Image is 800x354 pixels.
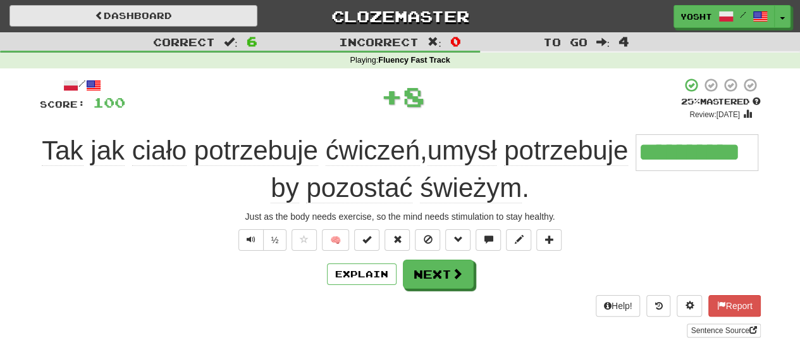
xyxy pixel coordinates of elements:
[708,295,760,317] button: Report
[40,77,125,93] div: /
[276,5,524,27] a: Clozemaster
[292,229,317,251] button: Favorite sentence (alt+f)
[689,110,740,119] small: Review: [DATE]
[90,136,125,166] span: jak
[536,229,562,251] button: Add to collection (alt+a)
[40,99,85,110] span: Score:
[596,37,610,47] span: :
[42,136,83,166] span: Tak
[740,10,746,19] span: /
[476,229,501,251] button: Discuss sentence (alt+u)
[327,263,397,285] button: Explain
[238,229,264,251] button: Play sentence audio (ctl+space)
[224,37,238,47] span: :
[354,229,379,251] button: Set this sentence to 100% Mastered (alt+m)
[194,136,318,166] span: potrzebuje
[385,229,410,251] button: Reset to 0% Mastered (alt+r)
[132,136,187,166] span: ciało
[40,210,761,223] div: Just as the body needs exercise, so the mind needs stimulation to stay healthy.
[445,229,471,251] button: Grammar (alt+g)
[681,96,700,106] span: 25 %
[263,229,287,251] button: ½
[596,295,641,317] button: Help!
[687,324,760,338] a: Sentence Source
[543,35,587,48] span: To go
[378,56,450,65] strong: Fluency Fast Track
[646,295,670,317] button: Round history (alt+y)
[236,229,287,251] div: Text-to-speech controls
[326,136,420,166] span: ćwiczeń
[153,35,215,48] span: Correct
[247,34,257,49] span: 6
[271,173,529,203] span: .
[271,173,298,203] span: by
[381,77,403,115] span: +
[428,37,441,47] span: :
[306,173,412,203] span: pozostać
[415,229,440,251] button: Ignore sentence (alt+i)
[339,35,419,48] span: Incorrect
[42,136,636,166] span: ,
[674,5,775,28] a: Yosht /
[93,94,125,110] span: 100
[428,136,497,166] span: umysł
[618,34,629,49] span: 4
[450,34,461,49] span: 0
[681,96,761,108] div: Mastered
[9,5,257,27] a: Dashboard
[680,11,712,22] span: Yosht
[403,80,425,112] span: 8
[322,229,349,251] button: 🧠
[420,173,522,203] span: świeżym
[504,136,628,166] span: potrzebuje
[403,260,474,289] button: Next
[506,229,531,251] button: Edit sentence (alt+d)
